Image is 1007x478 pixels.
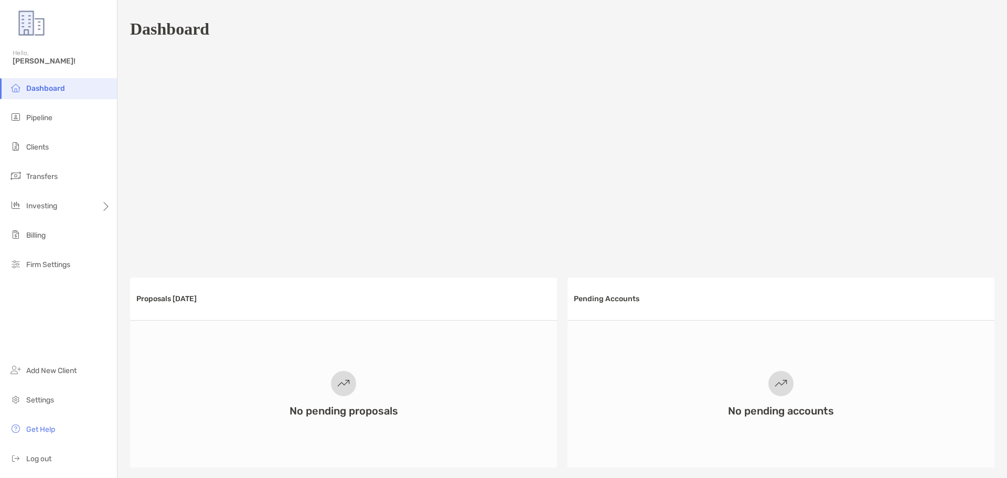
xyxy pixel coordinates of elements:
[26,201,57,210] span: Investing
[26,113,52,122] span: Pipeline
[26,260,70,269] span: Firm Settings
[26,231,46,240] span: Billing
[9,228,22,241] img: billing icon
[26,84,65,93] span: Dashboard
[130,19,209,39] h1: Dashboard
[26,454,51,463] span: Log out
[728,405,834,417] h3: No pending accounts
[9,422,22,435] img: get-help icon
[9,258,22,270] img: firm-settings icon
[13,4,50,42] img: Zoe Logo
[26,143,49,152] span: Clients
[9,81,22,94] img: dashboard icon
[9,140,22,153] img: clients icon
[136,294,197,303] h3: Proposals [DATE]
[574,294,639,303] h3: Pending Accounts
[9,111,22,123] img: pipeline icon
[290,405,398,417] h3: No pending proposals
[9,199,22,211] img: investing icon
[9,393,22,406] img: settings icon
[13,57,111,66] span: [PERSON_NAME]!
[26,366,77,375] span: Add New Client
[26,172,58,181] span: Transfers
[26,425,55,434] span: Get Help
[9,364,22,376] img: add_new_client icon
[9,169,22,182] img: transfers icon
[9,452,22,464] img: logout icon
[26,396,54,405] span: Settings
